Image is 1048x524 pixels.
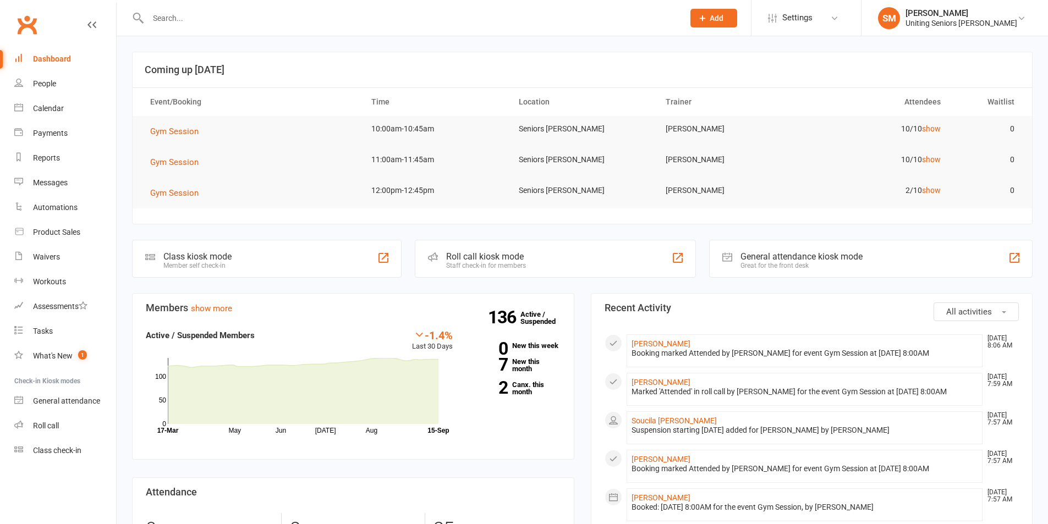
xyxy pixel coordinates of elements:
a: Tasks [14,319,116,344]
span: 1 [78,350,87,360]
div: Dashboard [33,54,71,63]
div: Product Sales [33,228,80,236]
button: Gym Session [150,156,206,169]
h3: Recent Activity [605,302,1019,313]
th: Time [361,88,509,116]
td: 10/10 [803,147,951,173]
span: All activities [946,307,992,317]
a: Payments [14,121,116,146]
button: All activities [934,302,1019,321]
div: Calendar [33,104,64,113]
a: [PERSON_NAME] [632,455,690,464]
div: Uniting Seniors [PERSON_NAME] [906,18,1017,28]
a: Clubworx [13,11,41,38]
a: [PERSON_NAME] [632,378,690,387]
a: show [922,186,941,195]
td: 10/10 [803,116,951,142]
td: Seniors [PERSON_NAME] [509,178,656,203]
a: Product Sales [14,220,116,245]
div: Member self check-in [163,262,232,269]
th: Trainer [656,88,803,116]
td: 0 [951,147,1024,173]
td: 10:00am-10:45am [361,116,509,142]
span: Settings [782,5,813,30]
a: [PERSON_NAME] [632,493,690,502]
a: Class kiosk mode [14,438,116,463]
div: Class check-in [33,446,81,455]
div: Reports [33,153,60,162]
div: Staff check-in for members [446,262,526,269]
div: SM [878,7,900,29]
input: Search... [145,10,676,26]
button: Gym Session [150,186,206,200]
h3: Coming up [DATE] [145,64,1020,75]
h3: Members [146,302,561,313]
a: Automations [14,195,116,220]
span: Add [710,14,723,23]
div: Marked 'Attended' in roll call by [PERSON_NAME] for the event Gym Session at [DATE] 8:00AM [632,387,978,396]
div: Suspension starting [DATE] added for [PERSON_NAME] by [PERSON_NAME] [632,426,978,435]
strong: Active / Suspended Members [146,330,255,340]
th: Waitlist [951,88,1024,116]
a: General attendance kiosk mode [14,389,116,413]
div: -1.4% [412,329,453,341]
th: Location [509,88,656,116]
td: 12:00pm-12:45pm [361,178,509,203]
div: [PERSON_NAME] [906,8,1017,18]
time: [DATE] 7:57 AM [982,412,1018,426]
div: Great for the front desk [740,262,863,269]
div: People [33,79,56,88]
div: General attendance [33,396,100,405]
td: 2/10 [803,178,951,203]
div: Waivers [33,252,60,261]
th: Event/Booking [140,88,361,116]
span: Gym Session [150,157,199,167]
a: 0New this week [469,342,561,349]
button: Add [690,9,737,27]
strong: 2 [469,379,508,396]
a: Roll call [14,413,116,438]
div: Workouts [33,277,66,286]
strong: 7 [469,356,508,373]
a: show [922,124,941,133]
a: [PERSON_NAME] [632,339,690,348]
a: 2Canx. this month [469,381,561,395]
div: Messages [33,178,68,187]
div: Tasks [33,327,53,335]
a: Calendar [14,96,116,121]
time: [DATE] 7:57 AM [982,489,1018,503]
a: Dashboard [14,47,116,71]
a: Reports [14,146,116,170]
a: People [14,71,116,96]
button: Gym Session [150,125,206,138]
div: What's New [33,351,73,360]
a: 136Active / Suspended [520,302,569,333]
div: Assessments [33,302,87,311]
td: Seniors [PERSON_NAME] [509,147,656,173]
time: [DATE] 8:06 AM [982,335,1018,349]
a: 7New this month [469,358,561,372]
time: [DATE] 7:57 AM [982,450,1018,465]
time: [DATE] 7:59 AM [982,373,1018,388]
div: Automations [33,203,78,212]
div: Roll call kiosk mode [446,251,526,262]
strong: 0 [469,340,508,357]
a: Waivers [14,245,116,269]
td: [PERSON_NAME] [656,116,803,142]
strong: 136 [488,309,520,326]
h3: Attendance [146,487,561,498]
th: Attendees [803,88,951,116]
td: [PERSON_NAME] [656,147,803,173]
div: Last 30 Days [412,329,453,352]
td: 0 [951,116,1024,142]
a: show [922,155,941,164]
a: show more [191,304,232,313]
div: Booking marked Attended by [PERSON_NAME] for event Gym Session at [DATE] 8:00AM [632,464,978,473]
a: What's New1 [14,344,116,368]
td: 11:00am-11:45am [361,147,509,173]
div: Booking marked Attended by [PERSON_NAME] for event Gym Session at [DATE] 8:00AM [632,349,978,358]
div: Booked: [DATE] 8:00AM for the event Gym Session, by [PERSON_NAME] [632,503,978,512]
div: Payments [33,129,68,137]
span: Gym Session [150,126,199,136]
td: 0 [951,178,1024,203]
